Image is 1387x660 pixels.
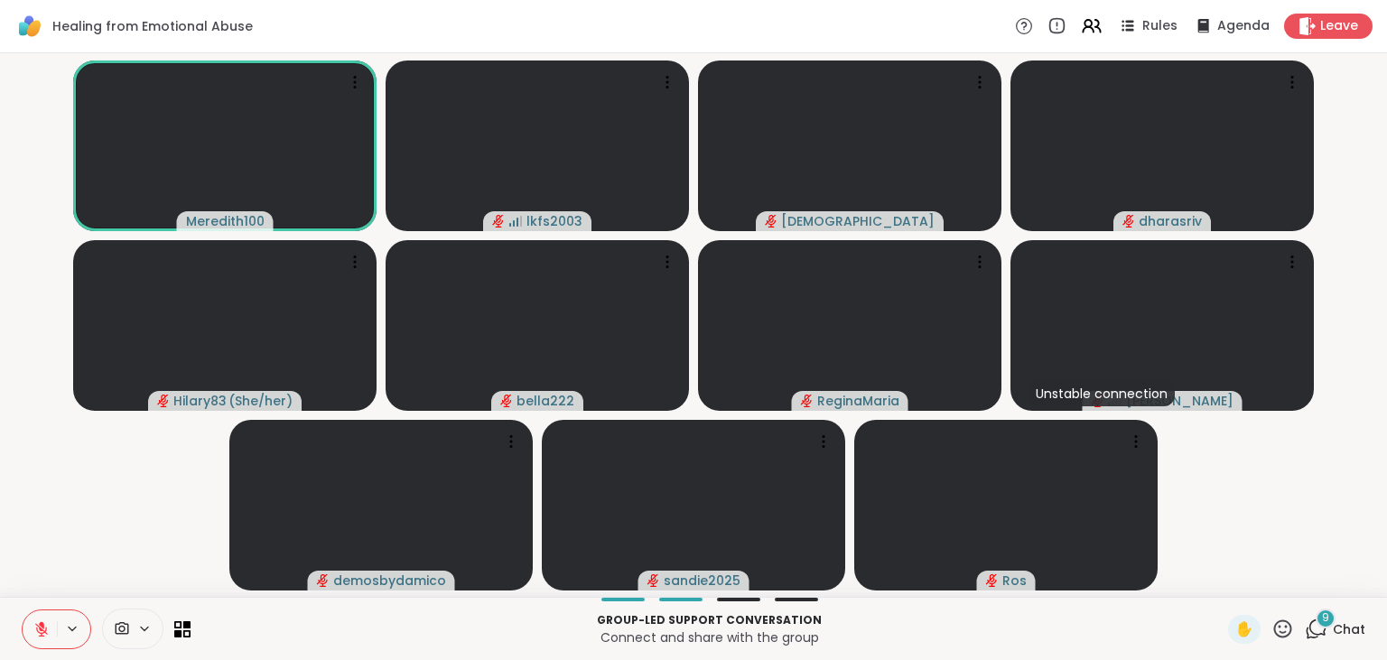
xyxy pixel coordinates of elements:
span: audio-muted [500,395,513,407]
span: audio-muted [317,574,330,587]
span: 9 [1322,610,1329,626]
span: demosbydamico [333,572,446,590]
span: dharasriv [1139,212,1202,230]
img: ShareWell Logomark [14,11,45,42]
span: Ros [1002,572,1027,590]
span: Chat [1333,620,1365,638]
span: audio-muted [986,574,999,587]
span: Agenda [1217,17,1270,35]
span: Healing from Emotional Abuse [52,17,253,35]
span: [PERSON_NAME] [1126,392,1233,410]
span: audio-muted [492,215,505,228]
span: audio-muted [765,215,777,228]
div: Unstable connection [1029,381,1175,406]
span: Meredith100 [186,212,265,230]
span: audio-muted [801,395,814,407]
span: ReginaMaria [817,392,899,410]
span: sandie2025 [664,572,740,590]
span: audio-muted [1122,215,1135,228]
span: lkfs2003 [526,212,582,230]
span: ( She/her ) [228,392,293,410]
p: Group-led support conversation [201,612,1217,628]
span: Rules [1142,17,1178,35]
span: audio-muted [157,395,170,407]
p: Connect and share with the group [201,628,1217,646]
span: bella222 [517,392,574,410]
span: [DEMOGRAPHIC_DATA] [781,212,935,230]
span: ✋ [1235,618,1253,640]
span: Hilary83 [173,392,227,410]
span: audio-muted [647,574,660,587]
span: Leave [1320,17,1358,35]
